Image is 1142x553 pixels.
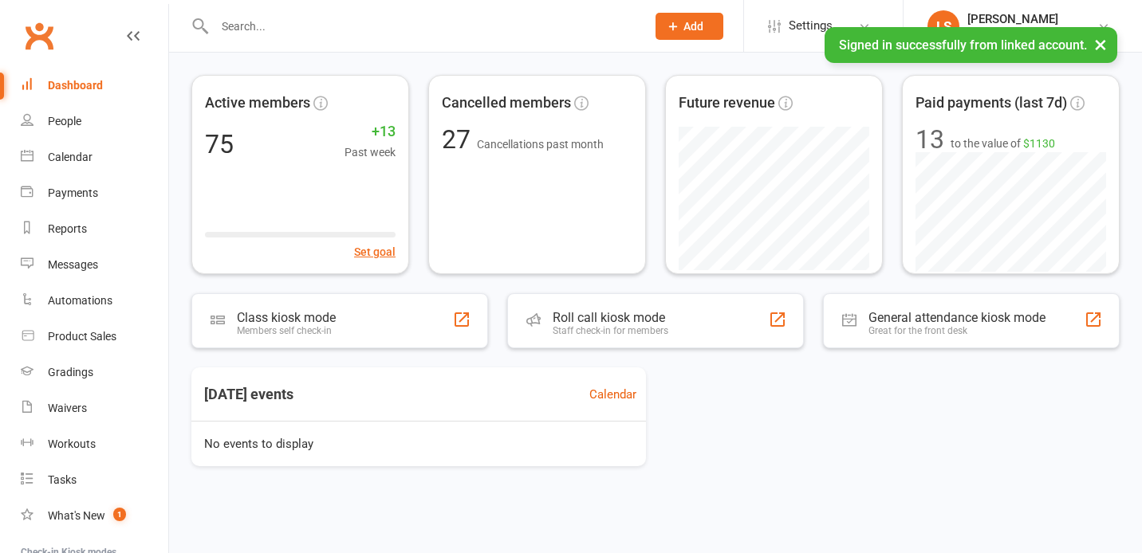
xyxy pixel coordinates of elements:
a: Gradings [21,355,168,390]
div: Class kiosk mode [237,310,336,325]
h3: [DATE] events [191,380,306,409]
div: 13 [916,127,944,152]
a: Dashboard [21,68,168,104]
div: Product Sales [48,330,116,343]
span: $1130 [1023,137,1055,150]
button: Add [656,13,723,40]
a: Tasks [21,462,168,498]
a: Calendar [589,385,636,404]
span: Paid payments (last 7d) [916,92,1067,115]
div: No events to display [185,422,652,466]
div: Roll call kiosk mode [553,310,668,325]
div: What's New [48,509,105,522]
div: People [48,115,81,127]
div: General attendance kiosk mode [868,310,1046,325]
a: What's New1 [21,498,168,534]
a: Reports [21,211,168,247]
div: Members self check-in [237,325,336,336]
span: Active members [205,92,310,115]
div: Staff check-in for members [553,325,668,336]
span: 1 [113,508,126,521]
div: Waivers [48,402,87,414]
div: Tasks [48,473,77,486]
input: Search... [210,15,635,37]
a: Automations [21,283,168,319]
a: Clubworx [19,16,59,56]
span: to the value of [951,135,1055,152]
span: Signed in successfully from linked account. [839,37,1087,53]
a: Calendar [21,139,168,175]
button: Set goal [354,243,396,261]
div: Workouts [48,437,96,450]
a: Payments [21,175,168,211]
div: Lone Star Self Defense [967,26,1078,41]
span: +13 [345,120,396,143]
div: LS [927,10,959,42]
a: Waivers [21,390,168,426]
span: Cancellations past month [477,138,604,151]
span: 27 [442,124,477,155]
a: People [21,104,168,139]
div: Payments [48,186,98,199]
div: Reports [48,222,87,235]
div: [PERSON_NAME] [967,12,1078,26]
div: Messages [48,258,98,271]
div: 75 [205,131,234,157]
button: × [1086,27,1115,61]
span: Settings [789,8,833,44]
span: Add [683,20,703,33]
span: Future revenue [679,92,775,115]
div: Great for the front desk [868,325,1046,336]
div: Automations [48,294,112,307]
span: Cancelled members [442,92,571,115]
div: Calendar [48,151,93,163]
a: Workouts [21,426,168,462]
a: Product Sales [21,319,168,355]
span: Past week [345,143,396,161]
a: Messages [21,247,168,283]
div: Gradings [48,366,93,378]
div: Dashboard [48,79,103,92]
